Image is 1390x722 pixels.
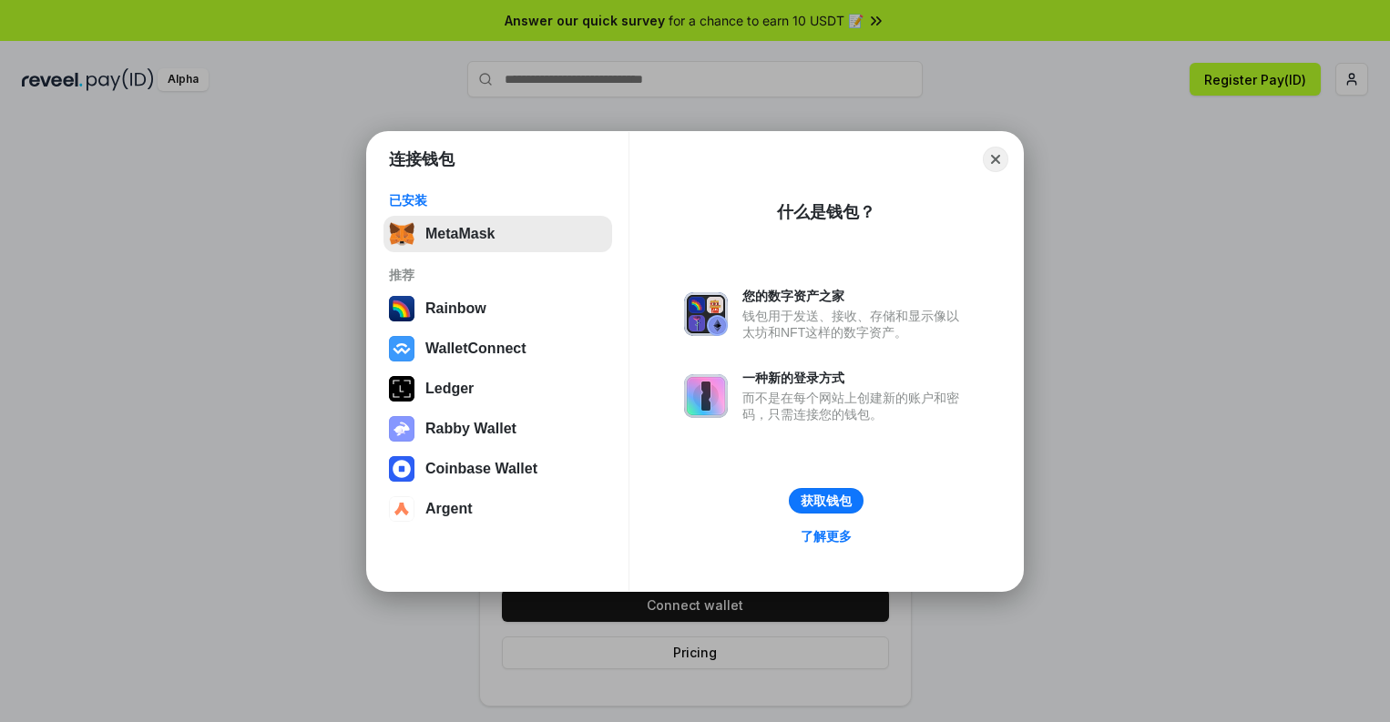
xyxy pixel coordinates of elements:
div: Rabby Wallet [425,421,516,437]
button: Coinbase Wallet [383,451,612,487]
img: svg+xml,%3Csvg%20xmlns%3D%22http%3A%2F%2Fwww.w3.org%2F2000%2Fsvg%22%20width%3D%2228%22%20height%3... [389,376,414,402]
img: svg+xml,%3Csvg%20xmlns%3D%22http%3A%2F%2Fwww.w3.org%2F2000%2Fsvg%22%20fill%3D%22none%22%20viewBox... [684,374,728,418]
button: Rainbow [383,290,612,327]
img: svg+xml,%3Csvg%20width%3D%22120%22%20height%3D%22120%22%20viewBox%3D%220%200%20120%20120%22%20fil... [389,296,414,321]
button: MetaMask [383,216,612,252]
button: Argent [383,491,612,527]
div: 而不是在每个网站上创建新的账户和密码，只需连接您的钱包。 [742,390,968,422]
img: svg+xml,%3Csvg%20xmlns%3D%22http%3A%2F%2Fwww.w3.org%2F2000%2Fsvg%22%20fill%3D%22none%22%20viewBox... [389,416,414,442]
button: Close [983,147,1008,172]
img: svg+xml,%3Csvg%20width%3D%2228%22%20height%3D%2228%22%20viewBox%3D%220%200%2028%2028%22%20fill%3D... [389,336,414,361]
div: 什么是钱包？ [777,201,875,223]
div: 推荐 [389,267,607,283]
button: Ledger [383,371,612,407]
div: 一种新的登录方式 [742,370,968,386]
div: 了解更多 [801,528,852,544]
div: Ledger [425,381,474,397]
img: svg+xml,%3Csvg%20width%3D%2228%22%20height%3D%2228%22%20viewBox%3D%220%200%2028%2028%22%20fill%3D... [389,496,414,522]
div: 获取钱包 [801,493,852,509]
a: 了解更多 [790,524,863,548]
div: Coinbase Wallet [425,461,537,477]
div: Argent [425,501,473,517]
button: 获取钱包 [789,488,864,514]
div: 您的数字资产之家 [742,288,968,304]
img: svg+xml,%3Csvg%20width%3D%2228%22%20height%3D%2228%22%20viewBox%3D%220%200%2028%2028%22%20fill%3D... [389,456,414,482]
div: 已安装 [389,192,607,208]
button: WalletConnect [383,330,612,367]
img: svg+xml,%3Csvg%20xmlns%3D%22http%3A%2F%2Fwww.w3.org%2F2000%2Fsvg%22%20fill%3D%22none%22%20viewBox... [684,292,728,336]
div: WalletConnect [425,341,526,357]
div: Rainbow [425,300,486,317]
h1: 连接钱包 [389,148,455,170]
button: Rabby Wallet [383,411,612,447]
div: MetaMask [425,226,495,242]
div: 钱包用于发送、接收、存储和显示像以太坊和NFT这样的数字资产。 [742,308,968,341]
img: svg+xml,%3Csvg%20fill%3D%22none%22%20height%3D%2233%22%20viewBox%3D%220%200%2035%2033%22%20width%... [389,221,414,247]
